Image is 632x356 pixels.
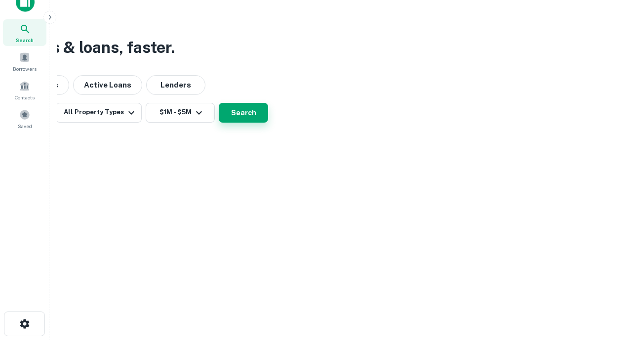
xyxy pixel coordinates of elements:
[3,105,46,132] a: Saved
[146,103,215,123] button: $1M - $5M
[13,65,37,73] span: Borrowers
[219,103,268,123] button: Search
[18,122,32,130] span: Saved
[15,93,35,101] span: Contacts
[583,277,632,324] iframe: Chat Widget
[3,77,46,103] a: Contacts
[56,103,142,123] button: All Property Types
[146,75,205,95] button: Lenders
[3,19,46,46] a: Search
[73,75,142,95] button: Active Loans
[16,36,34,44] span: Search
[3,48,46,75] a: Borrowers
